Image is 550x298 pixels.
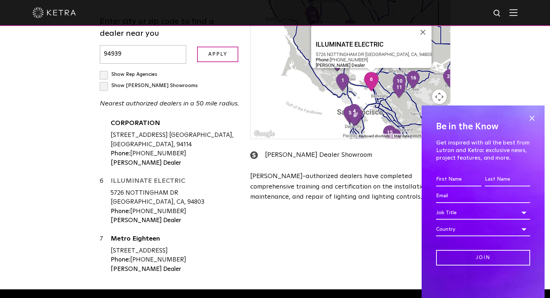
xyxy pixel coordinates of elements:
label: Enter city or zip code to find a dealer near you [100,16,240,40]
div: 26 [442,69,457,88]
input: Email [436,189,530,203]
div: [PHONE_NUMBER] [111,149,240,159]
div: 7 [349,107,364,127]
button: Close [414,23,431,41]
div: 5 [100,112,111,168]
div: 8 [347,108,362,128]
input: First Name [436,173,481,186]
a: ILLUMINATE ELECTRIC [315,41,431,50]
a: Open this area in Google Maps (opens a new window) [252,129,276,139]
div: 10 [392,74,407,93]
div: [PHONE_NUMBER] [315,57,431,62]
label: Show Rep Agencies [100,72,157,77]
p: Nearest authorized dealers in a 50 mile radius. [100,99,240,109]
img: Google [252,129,276,139]
a: ILLUMINATE ELECTRIC [111,178,240,187]
h4: Be in the Know [436,120,530,134]
div: 5 [342,105,358,125]
div: 16 [406,70,421,90]
strong: [PERSON_NAME] Dealer [111,160,181,166]
div: 5726 NOTTINGHAM DR [GEOGRAPHIC_DATA], CA, 94803 [315,52,431,57]
div: [PERSON_NAME] Dealer Showroom [250,150,450,160]
button: Map camera controls [432,90,447,104]
div: 7 [100,234,111,274]
strong: [PERSON_NAME] Dealer [111,217,181,224]
a: Metro Eighteen [111,236,240,245]
input: Enter city or zip code [100,45,187,64]
div: 4 [347,104,362,123]
div: 6 [364,72,379,91]
input: Last Name [485,173,530,186]
strong: [PERSON_NAME] Dealer [111,266,181,272]
p: [PERSON_NAME]-authorized dealers have completed comprehensive training and certification on the i... [250,171,450,202]
div: 1 [335,73,350,92]
div: Country [436,223,530,236]
strong: Phone: [111,257,130,263]
div: [STREET_ADDRESS] [GEOGRAPHIC_DATA], [GEOGRAPHIC_DATA], 94114 [111,131,240,149]
strong: Phone: [315,57,329,62]
div: 5726 NOTTINGHAM DR [GEOGRAPHIC_DATA], CA, 94803 [111,189,240,207]
a: [PERSON_NAME] ELECTRIC CORPORATION [111,113,240,129]
strong: [PERSON_NAME] Dealer [315,62,364,68]
strong: Phone: [111,151,130,157]
p: Get inspired with all the best from Lutron and Ketra: exclusive news, project features, and more. [436,139,530,161]
img: showroom_icon.png [250,151,258,159]
div: Job Title [436,206,530,220]
div: 18 [387,128,402,148]
span: Map data ©2025 Google [394,134,434,138]
label: Show [PERSON_NAME] Showrooms [100,83,198,88]
div: [PHONE_NUMBER] [111,255,240,265]
div: 6 [100,177,111,225]
input: Apply [197,47,238,62]
div: 11 [392,80,407,99]
img: search icon [493,9,502,18]
img: Hamburger%20Nav.svg [510,9,517,16]
div: [STREET_ADDRESS] [111,246,240,256]
img: ketra-logo-2019-white [33,7,76,18]
div: [PHONE_NUMBER] [111,207,240,216]
button: Keyboard shortcuts [359,134,390,139]
strong: Phone: [111,208,130,215]
input: Join [436,250,530,265]
div: 15 [382,125,397,144]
